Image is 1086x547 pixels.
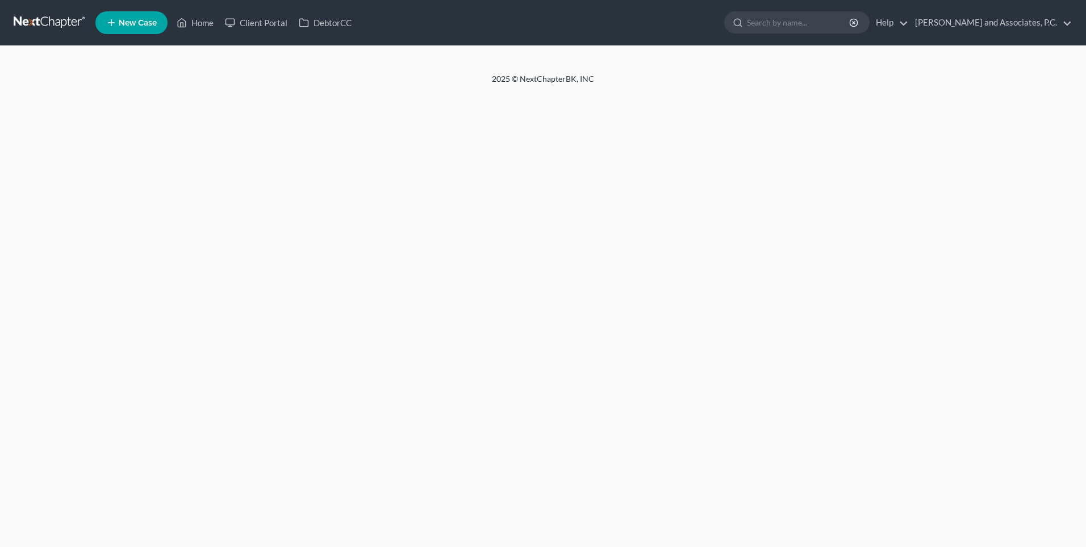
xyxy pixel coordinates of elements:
div: 2025 © NextChapterBK, INC [219,73,867,94]
a: Client Portal [219,12,293,33]
span: New Case [119,19,157,27]
input: Search by name... [747,12,851,33]
a: DebtorCC [293,12,357,33]
a: [PERSON_NAME] and Associates, P.C. [909,12,1072,33]
a: Help [870,12,908,33]
a: Home [171,12,219,33]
